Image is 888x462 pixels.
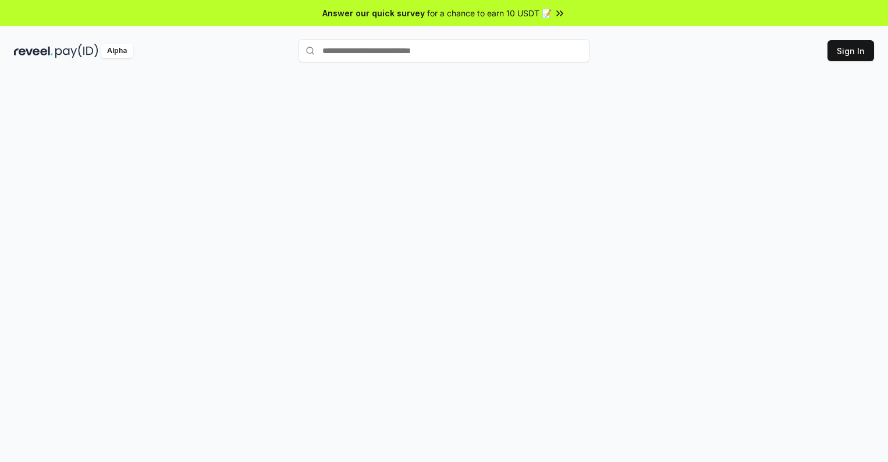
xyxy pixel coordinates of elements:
[101,44,133,58] div: Alpha
[55,44,98,58] img: pay_id
[427,7,552,19] span: for a chance to earn 10 USDT 📝
[14,44,53,58] img: reveel_dark
[827,40,874,61] button: Sign In
[322,7,425,19] span: Answer our quick survey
